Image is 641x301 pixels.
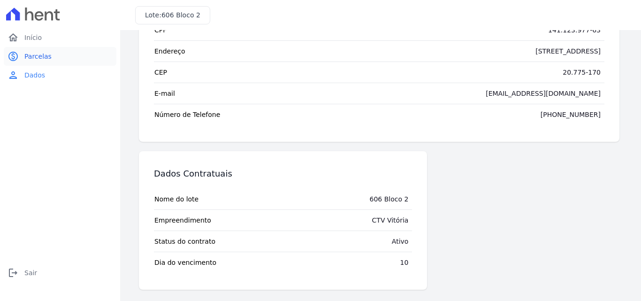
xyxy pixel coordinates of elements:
[370,194,409,204] div: 606 Bloco 2
[154,216,211,225] span: Empreendimento
[154,68,167,77] span: CEP
[400,258,409,267] div: 10
[535,46,601,56] div: [STREET_ADDRESS]
[154,25,167,35] span: CPF
[24,268,37,278] span: Sair
[154,89,175,98] span: E-mail
[154,46,185,56] span: Endereço
[154,237,215,246] span: Status do contrato
[486,89,601,98] div: [EMAIL_ADDRESS][DOMAIN_NAME]
[8,32,19,43] i: home
[4,263,116,282] a: logoutSair
[161,11,200,19] span: 606 Bloco 2
[372,216,409,225] div: CTV Vitória
[8,51,19,62] i: paid
[154,258,216,267] span: Dia do vencimento
[4,28,116,47] a: homeInício
[563,68,601,77] div: 20.775-170
[24,33,42,42] span: Início
[24,52,52,61] span: Parcelas
[4,47,116,66] a: paidParcelas
[548,25,601,35] div: 141.123.977-63
[24,70,45,80] span: Dados
[4,66,116,85] a: personDados
[8,267,19,278] i: logout
[154,168,232,179] h3: Dados Contratuais
[392,237,409,246] div: Ativo
[145,10,200,20] h3: Lote:
[154,194,198,204] span: Nome do lote
[154,110,220,119] span: Número de Telefone
[541,110,601,119] div: [PHONE_NUMBER]
[8,69,19,81] i: person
